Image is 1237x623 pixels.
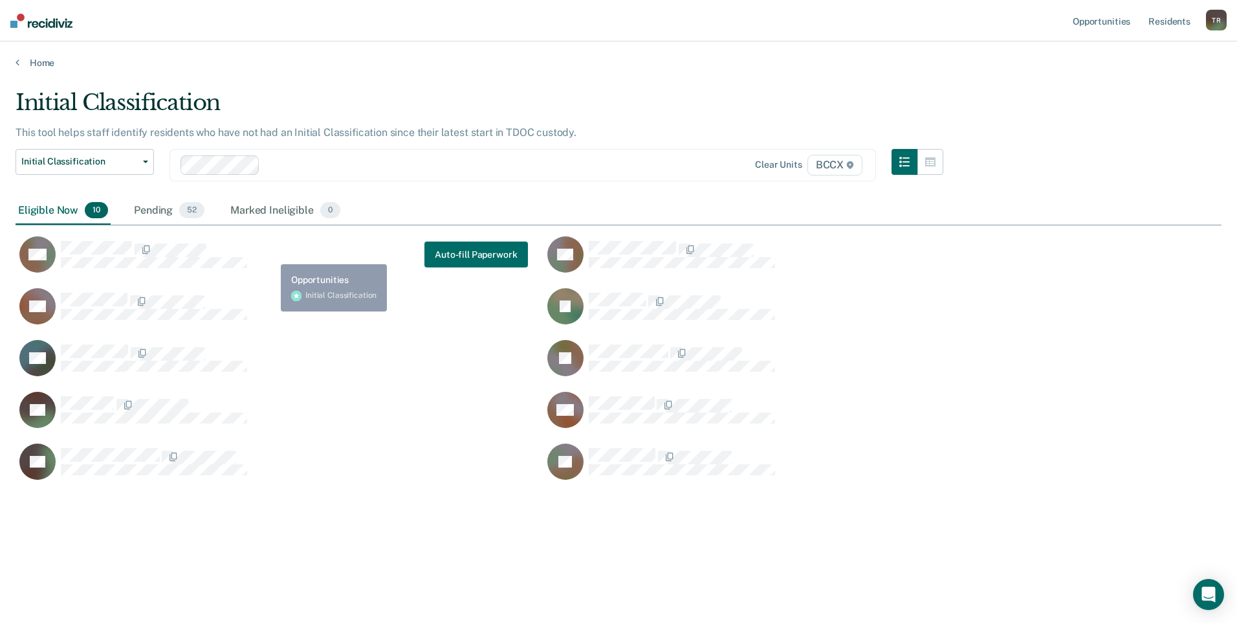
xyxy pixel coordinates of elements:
[16,288,543,339] div: CaseloadOpportunityCell-00558046
[16,236,543,288] div: CaseloadOpportunityCell-00614745
[543,443,1071,495] div: CaseloadOpportunityCell-00674240
[16,443,543,495] div: CaseloadOpportunityCell-00476820
[1206,10,1227,30] button: TR
[131,197,207,225] div: Pending52
[807,155,862,176] span: BCCX
[543,236,1071,288] div: CaseloadOpportunityCell-00594339
[424,242,527,267] button: Auto-fill Paperwork
[16,339,543,391] div: CaseloadOpportunityCell-00628862
[1206,10,1227,30] div: T R
[16,197,111,225] div: Eligible Now10
[228,197,343,225] div: Marked Ineligible0
[320,202,340,219] span: 0
[16,149,154,175] button: Initial Classification
[16,89,943,126] div: Initial Classification
[543,288,1071,339] div: CaseloadOpportunityCell-00579130
[424,242,527,267] a: Navigate to form link
[10,14,72,28] img: Recidiviz
[1193,579,1224,610] div: Open Intercom Messenger
[543,339,1071,391] div: CaseloadOpportunityCell-00670018
[16,57,1221,69] a: Home
[543,391,1071,443] div: CaseloadOpportunityCell-00627589
[21,156,138,167] span: Initial Classification
[16,126,576,139] p: This tool helps staff identify residents who have not had an Initial Classification since their l...
[179,202,204,219] span: 52
[85,202,108,219] span: 10
[755,159,802,170] div: Clear units
[16,391,543,443] div: CaseloadOpportunityCell-00296132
